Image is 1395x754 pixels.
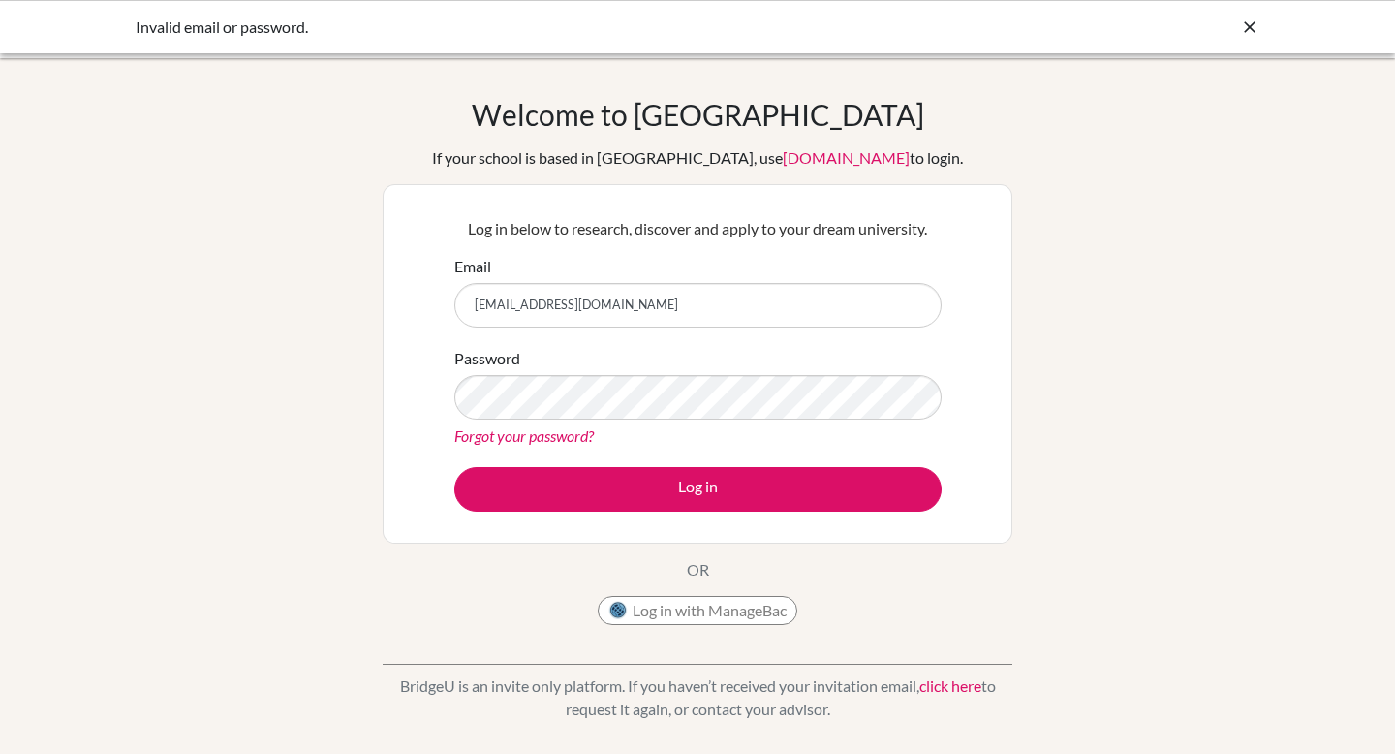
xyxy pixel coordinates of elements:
a: [DOMAIN_NAME] [783,148,910,167]
div: If your school is based in [GEOGRAPHIC_DATA], use to login. [432,146,963,170]
button: Log in [454,467,942,512]
div: Invalid email or password. [136,16,969,39]
a: Forgot your password? [454,426,594,445]
a: click here [919,676,981,695]
p: OR [687,558,709,581]
button: Log in with ManageBac [598,596,797,625]
p: BridgeU is an invite only platform. If you haven’t received your invitation email, to request it ... [383,675,1012,721]
h1: Welcome to [GEOGRAPHIC_DATA] [472,97,924,132]
label: Email [454,255,491,278]
p: Log in below to research, discover and apply to your dream university. [454,217,942,240]
label: Password [454,347,520,370]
